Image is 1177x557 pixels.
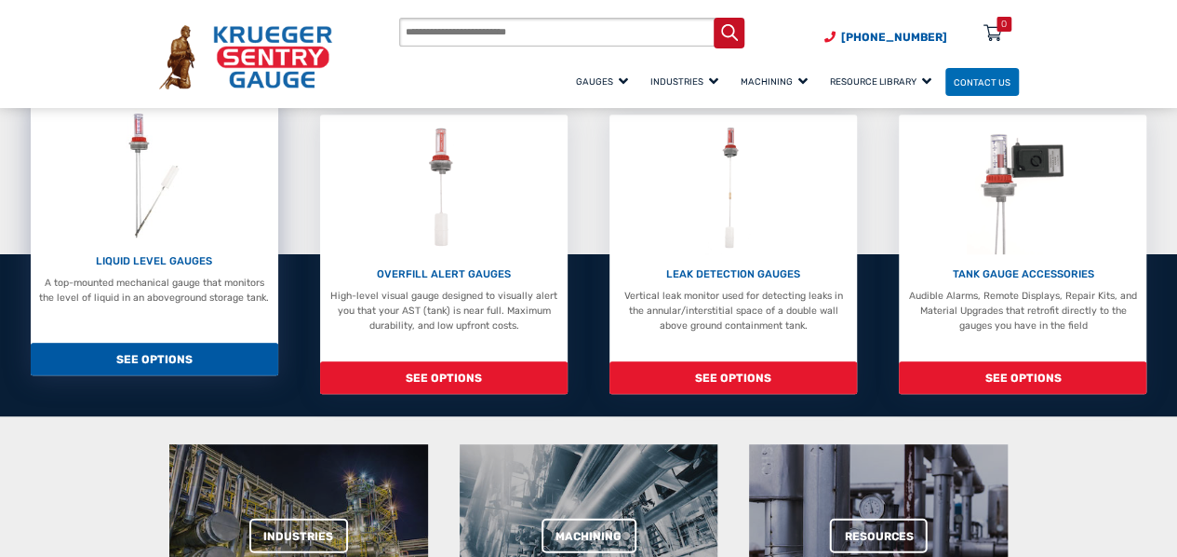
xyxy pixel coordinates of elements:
[568,65,642,98] a: Gauges
[320,115,568,394] a: Overfill Alert Gauges OVERFILL ALERT GAUGES High-level visual gauge designed to visually alert yo...
[642,65,732,98] a: Industries
[328,289,561,333] p: High-level visual gauge designed to visually alert you that your AST (tank) is near full. Maximum...
[967,122,1079,255] img: Tank Gauge Accessories
[732,65,822,98] a: Machining
[899,115,1146,394] a: Tank Gauge Accessories TANK GAUGE ACCESSORIES Audible Alarms, Remote Displays, Repair Kits, and M...
[822,65,945,98] a: Resource Library
[413,122,475,255] img: Overfill Alert Gauges
[841,31,947,44] span: [PHONE_NUMBER]
[1001,17,1007,32] div: 0
[824,29,947,46] a: Phone Number (920) 434-8860
[650,76,718,87] span: Industries
[159,25,332,89] img: Krueger Sentry Gauge
[609,115,857,394] a: Leak Detection Gauges LEAK DETECTION GAUGES Vertical leak monitor used for detecting leaks in the...
[37,253,271,269] p: LIQUID LEVEL GAUGES
[328,266,561,282] p: OVERFILL ALERT GAUGES
[320,361,568,394] span: SEE OPTIONS
[899,361,1146,394] span: SEE OPTIONS
[576,76,628,87] span: Gauges
[249,519,348,553] a: Industries
[906,289,1140,333] p: Audible Alarms, Remote Displays, Repair Kits, and Material Upgrades that retrofit directly to the...
[617,266,850,282] p: LEAK DETECTION GAUGES
[609,361,857,394] span: SEE OPTIONS
[945,68,1019,97] a: Contact Us
[741,76,808,87] span: Machining
[117,109,192,242] img: Liquid Level Gauges
[31,343,278,375] span: SEE OPTIONS
[830,76,931,87] span: Resource Library
[954,76,1010,87] span: Contact Us
[31,96,278,375] a: Liquid Level Gauges LIQUID LEVEL GAUGES A top-mounted mechanical gauge that monitors the level of...
[37,276,271,306] p: A top-mounted mechanical gauge that monitors the level of liquid in an aboveground storage tank.
[906,266,1140,282] p: TANK GAUGE ACCESSORIES
[617,289,850,333] p: Vertical leak monitor used for detecting leaks in the annular/interstitial space of a double wall...
[830,519,928,553] a: Resources
[542,519,636,553] a: Machining
[705,122,760,255] img: Leak Detection Gauges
